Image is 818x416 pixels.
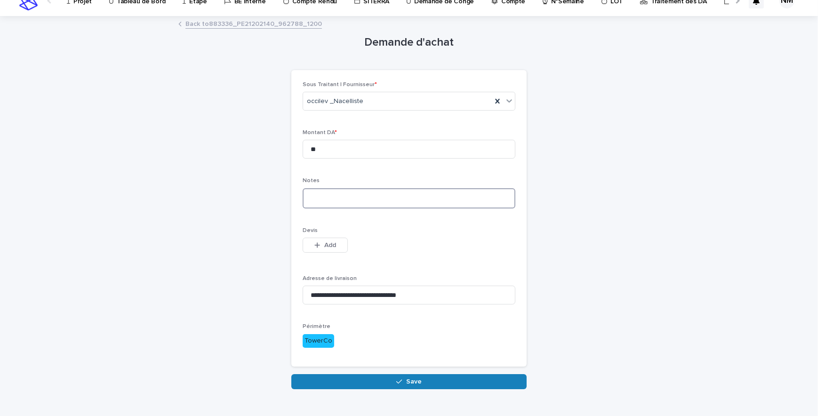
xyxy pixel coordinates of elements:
[303,334,334,348] div: TowerCo
[307,96,363,106] span: occilev _Nacelliste
[303,324,330,329] span: Périmètre
[291,36,527,49] h1: Demande d'achat
[185,18,322,29] a: Back to883336_PE21202140_962788_1200
[303,228,318,233] span: Devis
[406,378,422,385] span: Save
[303,82,377,88] span: Sous Traitant | Fournisseur
[291,374,527,389] button: Save
[303,238,348,253] button: Add
[303,276,357,281] span: Adresse de livraison
[303,130,337,136] span: Montant DA
[303,178,320,184] span: Notes
[324,242,336,248] span: Add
